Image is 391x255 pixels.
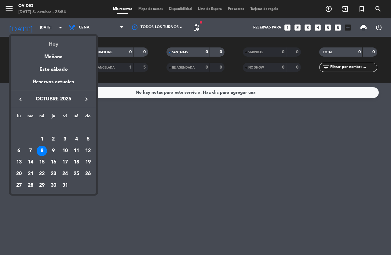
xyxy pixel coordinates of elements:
[17,96,24,103] i: keyboard_arrow_left
[48,180,59,191] td: 30 de octubre de 2025
[60,180,70,191] div: 31
[11,48,96,61] div: Mañana
[71,113,82,122] th: sábado
[37,157,47,167] div: 15
[83,169,93,179] div: 26
[48,157,59,167] div: 16
[25,156,36,168] td: 14 de octubre de 2025
[36,145,48,157] td: 8 de octubre de 2025
[13,168,25,180] td: 20 de octubre de 2025
[48,133,59,145] td: 2 de octubre de 2025
[48,169,59,179] div: 23
[82,145,94,157] td: 12 de octubre de 2025
[36,180,48,191] td: 29 de octubre de 2025
[48,156,59,168] td: 16 de octubre de 2025
[59,145,71,157] td: 10 de octubre de 2025
[83,96,90,103] i: keyboard_arrow_right
[82,133,94,145] td: 5 de octubre de 2025
[14,157,24,167] div: 13
[71,145,82,157] td: 11 de octubre de 2025
[71,146,82,156] div: 11
[59,168,71,180] td: 24 de octubre de 2025
[37,169,47,179] div: 22
[60,146,70,156] div: 10
[25,146,36,156] div: 7
[25,157,36,167] div: 14
[11,78,96,91] div: Reservas actuales
[25,169,36,179] div: 21
[14,146,24,156] div: 6
[48,113,59,122] th: jueves
[83,157,93,167] div: 19
[60,157,70,167] div: 17
[15,95,26,103] button: keyboard_arrow_left
[14,180,24,191] div: 27
[71,133,82,145] td: 4 de octubre de 2025
[13,145,25,157] td: 6 de octubre de 2025
[25,180,36,191] td: 28 de octubre de 2025
[13,122,94,133] td: OCT.
[59,156,71,168] td: 17 de octubre de 2025
[71,168,82,180] td: 25 de octubre de 2025
[36,133,48,145] td: 1 de octubre de 2025
[82,168,94,180] td: 26 de octubre de 2025
[48,145,59,157] td: 9 de octubre de 2025
[36,113,48,122] th: miércoles
[25,145,36,157] td: 7 de octubre de 2025
[37,146,47,156] div: 8
[14,169,24,179] div: 20
[25,113,36,122] th: martes
[13,180,25,191] td: 27 de octubre de 2025
[82,156,94,168] td: 19 de octubre de 2025
[13,113,25,122] th: lunes
[71,134,82,144] div: 4
[26,95,81,103] span: octubre 2025
[60,169,70,179] div: 24
[36,168,48,180] td: 22 de octubre de 2025
[59,133,71,145] td: 3 de octubre de 2025
[59,113,71,122] th: viernes
[48,180,59,191] div: 30
[81,95,92,103] button: keyboard_arrow_right
[11,61,96,78] div: Este sábado
[25,180,36,191] div: 28
[36,156,48,168] td: 15 de octubre de 2025
[59,180,71,191] td: 31 de octubre de 2025
[48,134,59,144] div: 2
[37,180,47,191] div: 29
[71,157,82,167] div: 18
[13,156,25,168] td: 13 de octubre de 2025
[25,168,36,180] td: 21 de octubre de 2025
[37,134,47,144] div: 1
[83,134,93,144] div: 5
[82,113,94,122] th: domingo
[60,134,70,144] div: 3
[71,169,82,179] div: 25
[11,36,96,48] div: Hoy
[48,146,59,156] div: 9
[48,168,59,180] td: 23 de octubre de 2025
[83,146,93,156] div: 12
[71,156,82,168] td: 18 de octubre de 2025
